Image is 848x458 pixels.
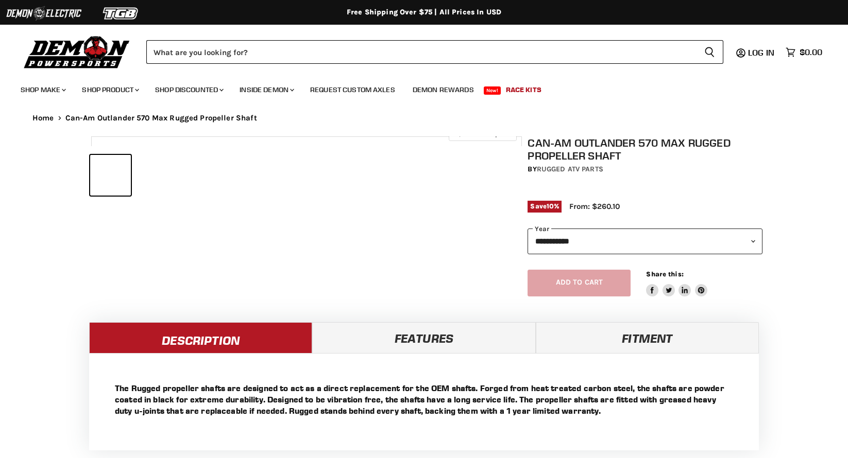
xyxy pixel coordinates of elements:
h1: Can-Am Outlander 570 Max Rugged Propeller Shaft [528,136,762,162]
p: The Rugged propeller shafts are designed to act as a direct replacement for the OEM shafts. Forge... [115,382,733,416]
a: Inside Demon [232,79,300,100]
span: From: $260.10 [569,202,620,211]
a: Shop Discounted [147,79,230,100]
a: Demon Rewards [405,79,482,100]
a: Shop Make [13,79,72,100]
a: Log in [743,48,781,57]
a: Description [89,322,312,353]
span: $0.00 [800,47,822,57]
a: Rugged ATV Parts [537,165,603,173]
button: Search [696,40,723,64]
aside: Share this: [646,270,707,297]
span: Click to expand [454,130,511,137]
input: Search [146,40,696,64]
span: 10 [547,202,554,210]
a: Fitment [536,322,759,353]
select: year [528,228,762,254]
ul: Main menu [13,75,820,100]
span: Share this: [646,270,683,278]
a: Shop Product [74,79,145,100]
a: $0.00 [781,45,827,60]
div: by [528,164,762,175]
a: Request Custom Axles [302,79,403,100]
a: Race Kits [498,79,549,100]
span: Save % [528,201,562,212]
a: Home [32,114,54,122]
span: Log in [748,47,774,58]
form: Product [146,40,723,64]
img: TGB Logo 2 [82,4,160,23]
nav: Breadcrumbs [12,114,836,122]
div: Free Shipping Over $75 | All Prices In USD [12,8,836,17]
button: IMAGE thumbnail [90,155,131,196]
span: Can-Am Outlander 570 Max Rugged Propeller Shaft [65,114,257,122]
img: Demon Electric Logo 2 [5,4,82,23]
a: Features [312,322,535,353]
span: New! [484,86,501,95]
img: Demon Powersports [21,33,133,70]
